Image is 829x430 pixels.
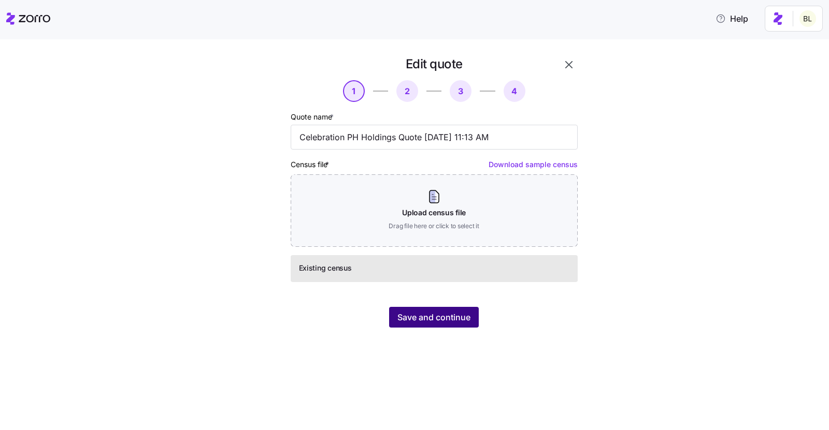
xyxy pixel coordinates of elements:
[799,10,816,27] img: 2fabda6663eee7a9d0b710c60bc473af
[343,80,365,102] button: 1
[389,307,479,328] button: Save and continue
[504,80,525,102] button: 4
[707,8,756,29] button: Help
[291,159,331,170] label: Census file
[406,56,463,72] h1: Edit quote
[299,263,352,273] span: Existing census
[450,80,471,102] button: 3
[396,80,418,102] button: 2
[291,125,578,150] input: Quote name
[291,111,336,123] label: Quote name
[716,12,748,25] span: Help
[489,160,578,169] a: Download sample census
[397,311,470,323] span: Save and continue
